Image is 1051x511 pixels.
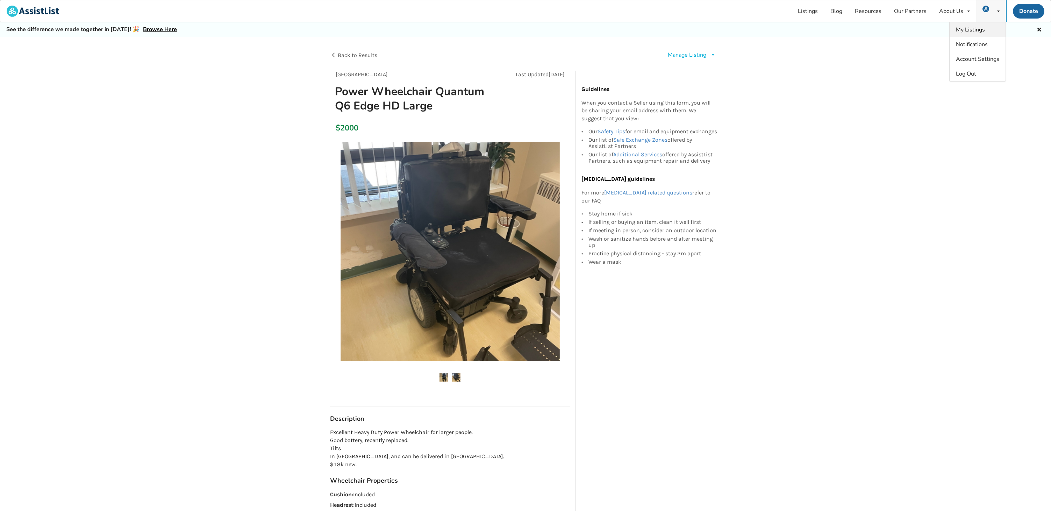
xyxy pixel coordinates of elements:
[588,136,718,150] div: Our list of offered by AssistList Partners
[7,6,59,17] img: assistlist-logo
[588,150,718,164] div: Our list of offered by AssistList Partners, such as equipment repair and delivery
[982,6,989,12] img: user icon
[330,491,352,498] strong: Cushion
[956,55,999,63] span: Account Settings
[598,128,625,135] a: Safety Tips
[824,0,849,22] a: Blog
[452,373,460,382] img: power wheelchair quantum q6 edge hd large-wheelchair-mobility-vancouver-assistlist-listing
[330,501,570,509] p: : Included
[588,235,718,249] div: Wash or sanitize hands before and after meeting up
[329,84,495,113] h1: Power Wheelchair Quantum Q6 Edge HD Large
[581,189,718,205] p: For more refer to our FAQ
[588,226,718,235] div: If meeting in person, consider an outdoor location
[330,477,570,485] h3: Wheelchair Properties
[588,211,718,218] div: Stay home if sick
[604,189,692,196] a: [MEDICAL_DATA] related questions
[341,142,560,361] img: power wheelchair quantum q6 edge hd large-wheelchair-mobility-vancouver-assistlist-listing
[956,26,985,34] span: My Listings
[613,136,667,143] a: Safe Exchange Zones
[581,86,609,92] b: Guidelines
[336,123,339,133] div: $2000
[849,0,888,22] a: Resources
[330,428,570,468] p: Excellent Heavy Duty Power Wheelchair for larger people. Good battery, recently replaced. Tilts I...
[6,26,177,33] h5: See the difference we made together in [DATE]! 🎉
[143,26,177,33] a: Browse Here
[549,71,565,78] span: [DATE]
[588,128,718,136] div: Our for email and equipment exchanges
[330,491,570,499] p: : Included
[581,176,655,182] b: [MEDICAL_DATA] guidelines
[581,99,718,123] p: When you contact a Seller using this form, you will be sharing your email address with them. We s...
[956,41,988,48] span: Notifications
[439,373,448,382] img: power wheelchair quantum q6 edge hd large-wheelchair-mobility-vancouver-assistlist-listing
[336,71,388,78] span: [GEOGRAPHIC_DATA]
[1013,4,1044,19] a: Donate
[888,0,933,22] a: Our Partners
[338,52,377,58] span: Back to Results
[792,0,824,22] a: Listings
[588,218,718,226] div: If selling or buying an item, clean it well first
[956,70,976,78] span: Log Out
[330,415,570,423] h3: Description
[668,51,706,59] div: Manage Listing
[330,502,353,508] strong: Headrest
[939,8,963,14] div: About Us
[588,258,718,265] div: Wear a mask
[613,151,662,158] a: Additional Services
[516,71,549,78] span: Last Updated
[588,249,718,258] div: Practice physical distancing - stay 2m apart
